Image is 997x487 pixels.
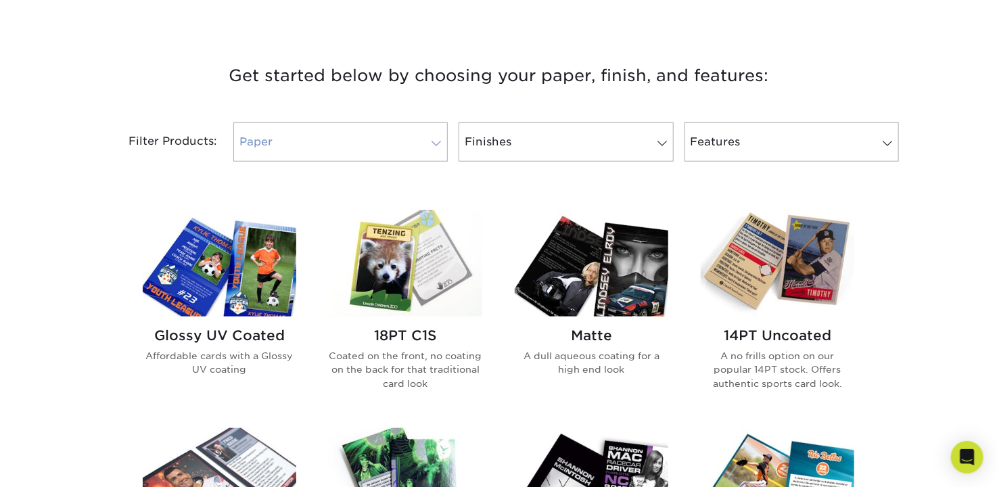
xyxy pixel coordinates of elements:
p: Coated on the front, no coating on the back for that traditional card look [329,349,482,390]
a: Glossy UV Coated Trading Cards Glossy UV Coated Affordable cards with a Glossy UV coating [143,210,296,412]
h3: Get started below by choosing your paper, finish, and features: [103,45,894,106]
a: Matte Trading Cards Matte A dull aqueous coating for a high end look [515,210,668,412]
img: Glossy UV Coated Trading Cards [143,210,296,317]
a: Paper [233,122,448,162]
a: Features [685,122,899,162]
a: 14PT Uncoated Trading Cards 14PT Uncoated A no frills option on our popular 14PT stock. Offers au... [701,210,854,412]
div: Open Intercom Messenger [951,441,983,473]
div: Filter Products: [93,122,228,162]
h2: 14PT Uncoated [701,327,854,344]
a: Finishes [459,122,673,162]
img: 18PT C1S Trading Cards [329,210,482,317]
img: Matte Trading Cards [515,210,668,317]
a: 18PT C1S Trading Cards 18PT C1S Coated on the front, no coating on the back for that traditional ... [329,210,482,412]
p: Affordable cards with a Glossy UV coating [143,349,296,377]
h2: Matte [515,327,668,344]
h2: Glossy UV Coated [143,327,296,344]
p: A dull aqueous coating for a high end look [515,349,668,377]
p: A no frills option on our popular 14PT stock. Offers authentic sports card look. [701,349,854,390]
h2: 18PT C1S [329,327,482,344]
img: 14PT Uncoated Trading Cards [701,210,854,317]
